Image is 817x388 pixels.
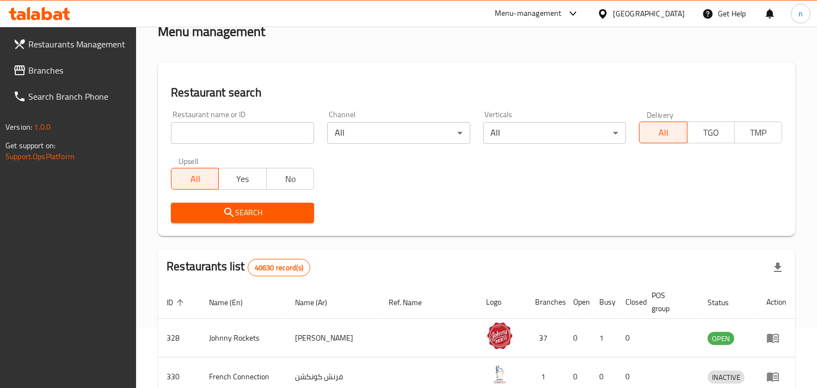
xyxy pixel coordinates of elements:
[218,168,266,190] button: Yes
[5,120,32,134] span: Version:
[708,296,743,309] span: Status
[200,319,286,357] td: Johnny Rockets
[708,371,745,384] div: INACTIVE
[483,122,626,144] div: All
[28,90,128,103] span: Search Branch Phone
[692,125,730,141] span: TGO
[4,31,137,57] a: Restaurants Management
[526,286,564,319] th: Branches
[167,258,310,276] h2: Restaurants list
[708,332,734,345] span: OPEN
[158,319,200,357] td: 328
[564,319,591,357] td: 0
[209,296,257,309] span: Name (En)
[617,286,643,319] th: Closed
[271,171,310,187] span: No
[652,289,686,315] span: POS group
[266,168,314,190] button: No
[591,286,617,319] th: Busy
[617,319,643,357] td: 0
[477,286,526,319] th: Logo
[486,322,513,349] img: Johnny Rockets
[171,203,314,223] button: Search
[296,296,342,309] span: Name (Ar)
[223,171,262,187] span: Yes
[179,157,199,165] label: Upsell
[327,122,470,144] div: All
[591,319,617,357] td: 1
[766,370,787,383] div: Menu
[171,168,219,190] button: All
[734,122,782,143] button: TMP
[758,286,795,319] th: Action
[486,361,513,388] img: French Connection
[167,296,187,309] span: ID
[248,263,310,273] span: 40630 record(s)
[5,149,75,163] a: Support.OpsPlatform
[526,319,564,357] td: 37
[158,23,265,40] h2: Menu management
[708,371,745,384] span: INACTIVE
[647,111,674,118] label: Delivery
[171,122,314,144] input: Search for restaurant name or ID..
[34,120,51,134] span: 1.0.0
[287,319,380,357] td: [PERSON_NAME]
[644,125,683,141] span: All
[613,8,685,20] div: [GEOGRAPHIC_DATA]
[495,7,562,20] div: Menu-management
[639,122,687,143] button: All
[28,64,128,77] span: Branches
[176,171,214,187] span: All
[389,296,436,309] span: Ref. Name
[564,286,591,319] th: Open
[765,254,791,281] div: Export file
[4,83,137,110] a: Search Branch Phone
[248,259,310,276] div: Total records count
[28,38,128,51] span: Restaurants Management
[739,125,778,141] span: TMP
[798,8,803,20] span: n
[687,122,735,143] button: TGO
[4,57,137,83] a: Branches
[5,138,56,153] span: Get support on:
[766,331,787,344] div: Menu
[180,206,305,220] span: Search
[171,84,782,101] h2: Restaurant search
